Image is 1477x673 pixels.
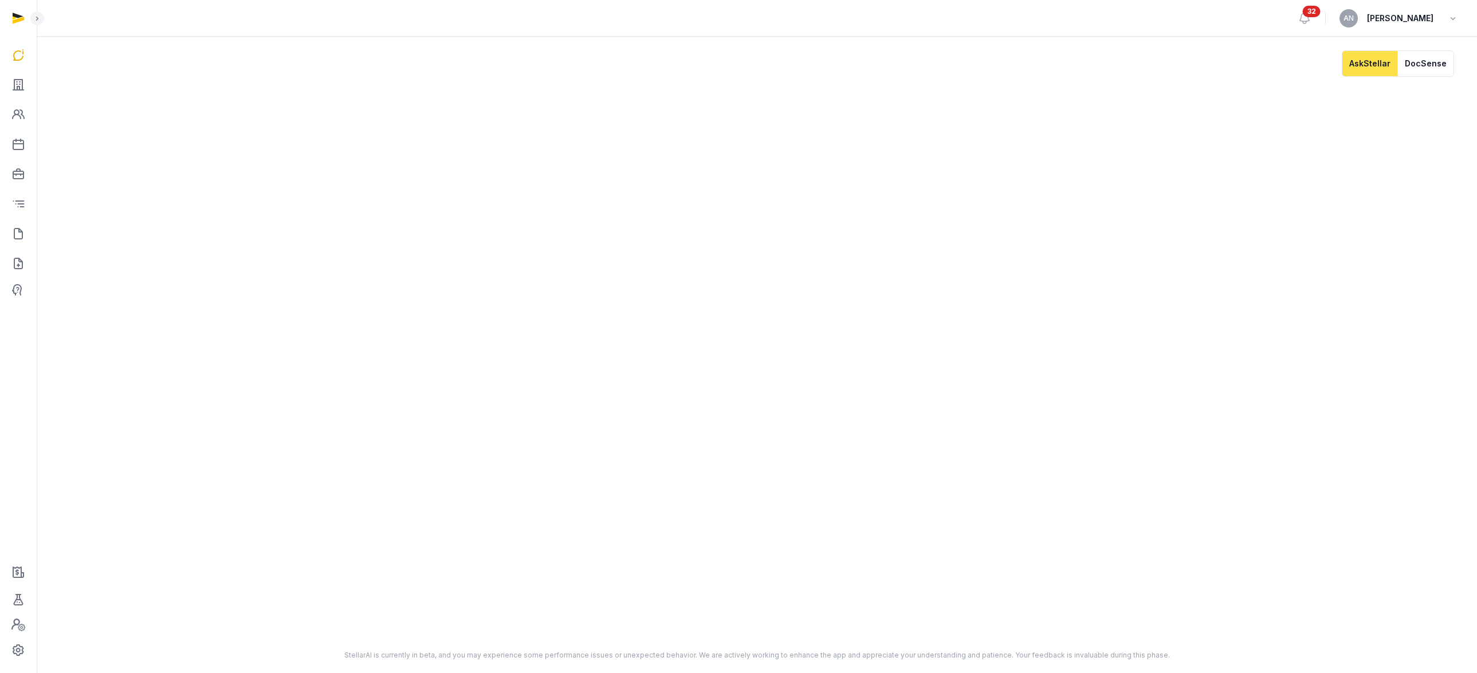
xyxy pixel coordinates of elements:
button: DocSense [1397,50,1454,77]
span: AN [1344,15,1354,22]
span: [PERSON_NAME] [1367,11,1433,25]
span: 32 [1303,6,1321,17]
div: StellarAI is currently in beta, and you may experience some performance issues or unexpected beha... [180,651,1333,660]
button: AskStellar [1342,50,1397,77]
button: AN [1339,9,1358,27]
